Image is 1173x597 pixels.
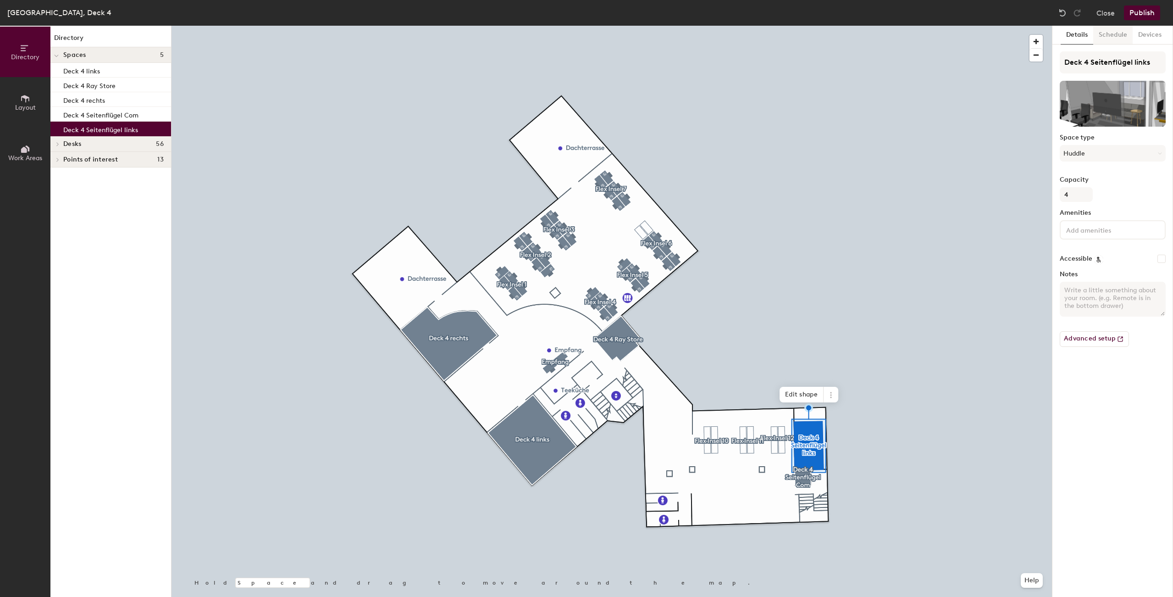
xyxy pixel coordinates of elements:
[7,7,111,18] div: [GEOGRAPHIC_DATA], Deck 4
[780,387,824,402] span: Edit shape
[1060,255,1092,262] label: Accessible
[63,156,118,163] span: Points of interest
[1064,224,1147,235] input: Add amenities
[1058,8,1067,17] img: Undo
[1093,26,1133,45] button: Schedule
[1096,6,1115,20] button: Close
[157,156,164,163] span: 13
[63,140,81,148] span: Desks
[63,65,100,75] p: Deck 4 links
[15,104,36,112] span: Layout
[1060,176,1166,184] label: Capacity
[156,140,164,148] span: 56
[1060,145,1166,162] button: Huddle
[160,51,164,59] span: 5
[1060,209,1166,217] label: Amenities
[1060,81,1166,127] img: The space named Deck 4 Seitenflügel links
[1060,271,1166,278] label: Notes
[1060,331,1129,347] button: Advanced setup
[1060,134,1166,141] label: Space type
[63,109,138,119] p: Deck 4 Seitenflügel Com
[11,53,39,61] span: Directory
[63,123,138,134] p: Deck 4 Seitenflügel links
[8,154,42,162] span: Work Areas
[63,51,86,59] span: Spaces
[1124,6,1160,20] button: Publish
[1133,26,1167,45] button: Devices
[1073,8,1082,17] img: Redo
[1061,26,1093,45] button: Details
[63,79,116,90] p: Deck 4 Ray Store
[1021,573,1043,588] button: Help
[50,33,171,47] h1: Directory
[63,94,105,105] p: Deck 4 rechts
